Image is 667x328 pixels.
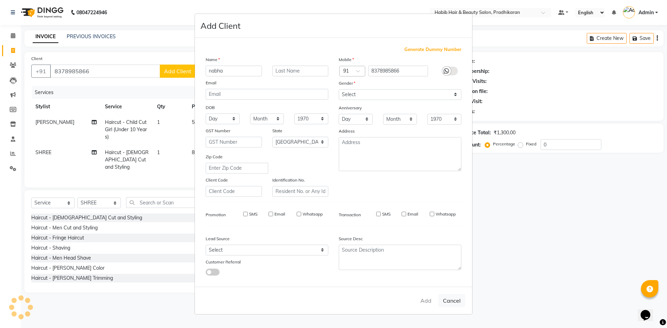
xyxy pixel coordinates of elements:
span: Generate Dummy Number [404,46,461,53]
input: Last Name [272,66,329,76]
label: Client Code [206,177,228,183]
label: Email [274,211,285,217]
label: Lead Source [206,236,230,242]
label: Identification No. [272,177,305,183]
input: Enter Zip Code [206,163,268,174]
label: SMS [382,211,390,217]
label: GST Number [206,128,230,134]
label: Source Desc [339,236,363,242]
h4: Add Client [200,19,240,32]
label: Whatsapp [436,211,456,217]
iframe: chat widget [638,300,660,321]
label: Name [206,57,220,63]
label: Promotion [206,212,226,218]
input: Resident No. or Any Id [272,186,329,197]
input: Email [206,89,328,100]
label: Transaction [339,212,361,218]
label: Email [407,211,418,217]
label: Whatsapp [303,211,323,217]
label: SMS [249,211,257,217]
input: Mobile [368,66,428,76]
label: Mobile [339,57,354,63]
label: Anniversary [339,105,362,111]
label: State [272,128,282,134]
label: Zip Code [206,154,223,160]
label: Gender [339,80,355,86]
button: Cancel [438,294,465,307]
label: Email [206,80,216,86]
label: Customer Referral [206,259,241,265]
input: Client Code [206,186,262,197]
input: GST Number [206,137,262,148]
label: DOB [206,104,215,111]
label: Address [339,128,355,134]
input: First Name [206,66,262,76]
